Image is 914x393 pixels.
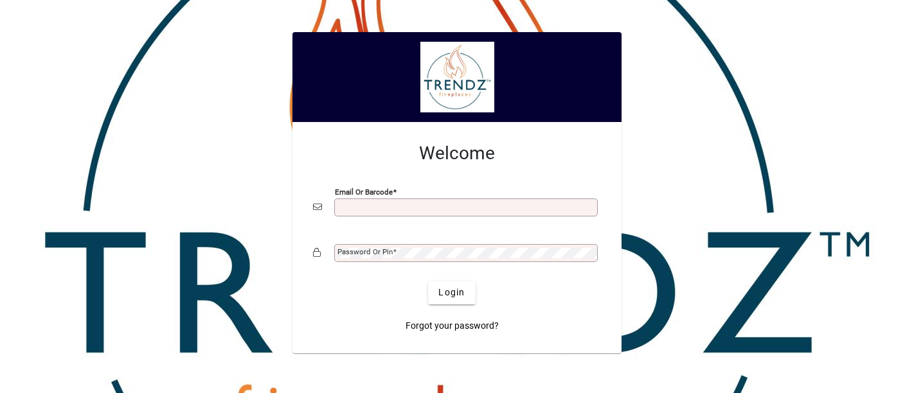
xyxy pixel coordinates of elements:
[428,281,475,304] button: Login
[438,286,465,299] span: Login
[335,187,393,196] mat-label: Email or Barcode
[406,319,499,333] span: Forgot your password?
[400,315,504,338] a: Forgot your password?
[337,247,393,256] mat-label: Password or Pin
[313,143,601,164] h2: Welcome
